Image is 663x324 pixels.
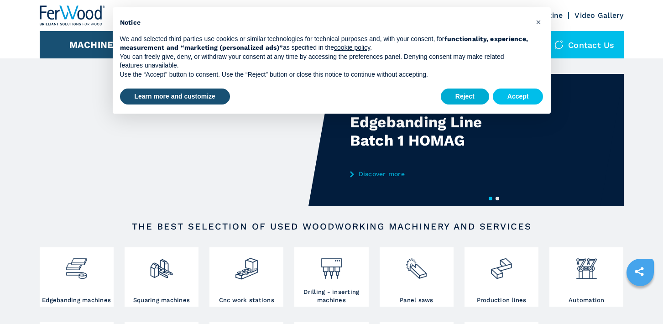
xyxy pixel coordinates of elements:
button: Close this notice [532,15,546,29]
iframe: Chat [624,283,656,317]
img: automazione.png [574,250,599,281]
button: Reject [441,89,489,105]
a: Discover more [350,170,529,178]
button: Learn more and customize [120,89,230,105]
a: Squaring machines [125,247,198,307]
h3: Edgebanding machines [42,296,111,304]
img: foratrici_inseritrici_2.png [319,250,344,281]
div: Contact us [545,31,624,58]
img: squadratrici_2.png [149,250,173,281]
button: 2 [496,197,499,200]
p: You can freely give, deny, or withdraw your consent at any time by accessing the preferences pane... [120,52,529,70]
img: sezionatrici_2.png [404,250,428,281]
button: 1 [489,197,492,200]
img: Contact us [554,40,564,49]
video: Your browser does not support the video tag. [40,74,332,206]
h3: Automation [569,296,605,304]
strong: functionality, experience, measurement and “marketing (personalized ads)” [120,35,528,52]
h3: Squaring machines [133,296,190,304]
a: Drilling - inserting machines [294,247,368,307]
a: Production lines [465,247,538,307]
p: We and selected third parties use cookies or similar technologies for technical purposes and, wit... [120,35,529,52]
p: Use the “Accept” button to consent. Use the “Reject” button or close this notice to continue with... [120,70,529,79]
h3: Panel saws [400,296,433,304]
img: bordatrici_1.png [64,250,89,281]
a: cookie policy [334,44,370,51]
a: Automation [549,247,623,307]
button: Machines [69,39,120,50]
h3: Drilling - inserting machines [297,288,366,304]
h3: Production lines [477,296,527,304]
h2: Notice [120,18,529,27]
button: Accept [493,89,543,105]
a: Video Gallery [574,11,623,20]
a: Edgebanding machines [40,247,114,307]
img: Ferwood [40,5,105,26]
a: Cnc work stations [209,247,283,307]
span: × [536,16,541,27]
h2: The best selection of used woodworking machinery and services [69,221,595,232]
h3: Cnc work stations [219,296,274,304]
a: sharethis [628,260,651,283]
img: linee_di_produzione_2.png [489,250,513,281]
img: centro_di_lavoro_cnc_2.png [235,250,259,281]
a: Panel saws [380,247,454,307]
